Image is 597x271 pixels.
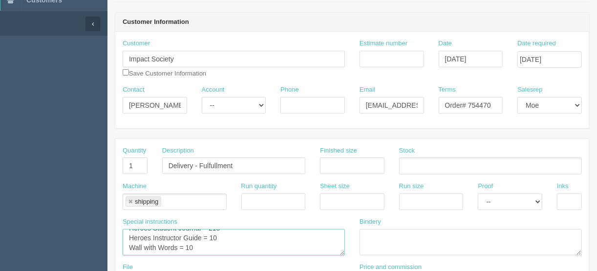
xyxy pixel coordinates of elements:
[360,85,376,95] label: Email
[478,182,493,191] label: Proof
[439,85,456,95] label: Terms
[517,85,542,95] label: Salesrep
[123,85,145,95] label: Contact
[123,39,345,78] div: Save Customer Information
[123,51,345,67] input: Enter customer name
[557,182,569,191] label: Inks
[241,182,277,191] label: Run quantity
[360,39,407,48] label: Estimate number
[135,198,158,205] div: shipping
[360,217,381,227] label: Bindery
[162,146,194,155] label: Description
[202,85,225,95] label: Account
[123,229,345,255] textarea: Heroes Student Journal = 218 Heroes Instructor Guide = 10 Wall with Words = 10
[399,146,415,155] label: Stock
[123,146,146,155] label: Quantity
[123,182,147,191] label: Machine
[517,39,556,48] label: Date required
[320,182,350,191] label: Sheet size
[320,146,357,155] label: Finished size
[439,39,452,48] label: Date
[123,217,177,227] label: Special instructions
[399,182,424,191] label: Run size
[280,85,299,95] label: Phone
[115,13,589,32] header: Customer Information
[123,39,150,48] label: Customer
